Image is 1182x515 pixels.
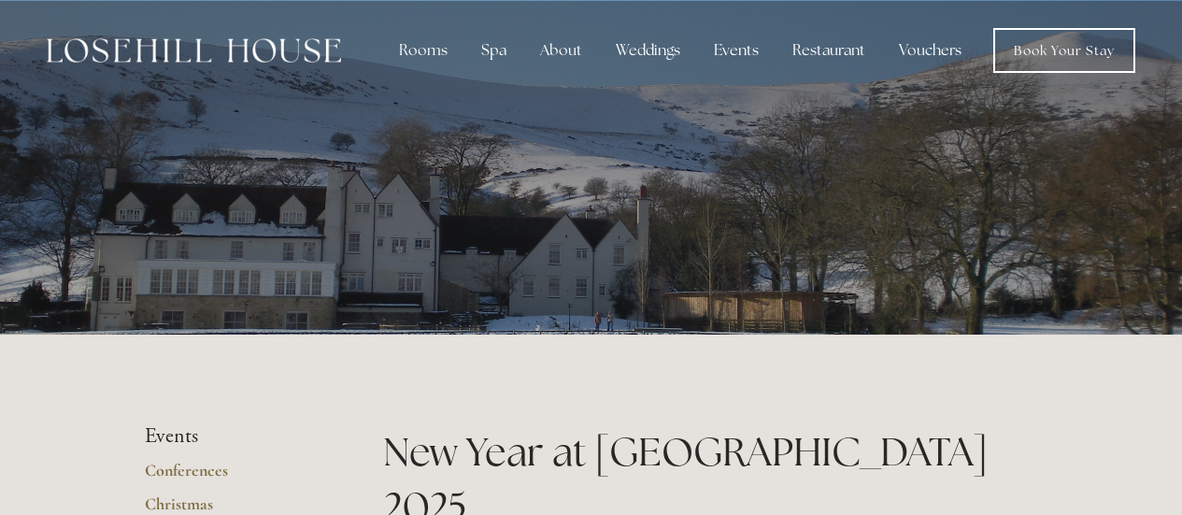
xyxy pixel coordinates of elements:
div: Rooms [384,32,463,69]
li: Events [145,424,323,449]
a: Book Your Stay [993,28,1135,73]
div: Weddings [601,32,695,69]
img: Losehill House [47,38,341,63]
a: Conferences [145,460,323,494]
a: Vouchers [884,32,976,69]
div: Events [699,32,774,69]
div: Spa [466,32,521,69]
div: Restaurant [777,32,880,69]
div: About [525,32,597,69]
